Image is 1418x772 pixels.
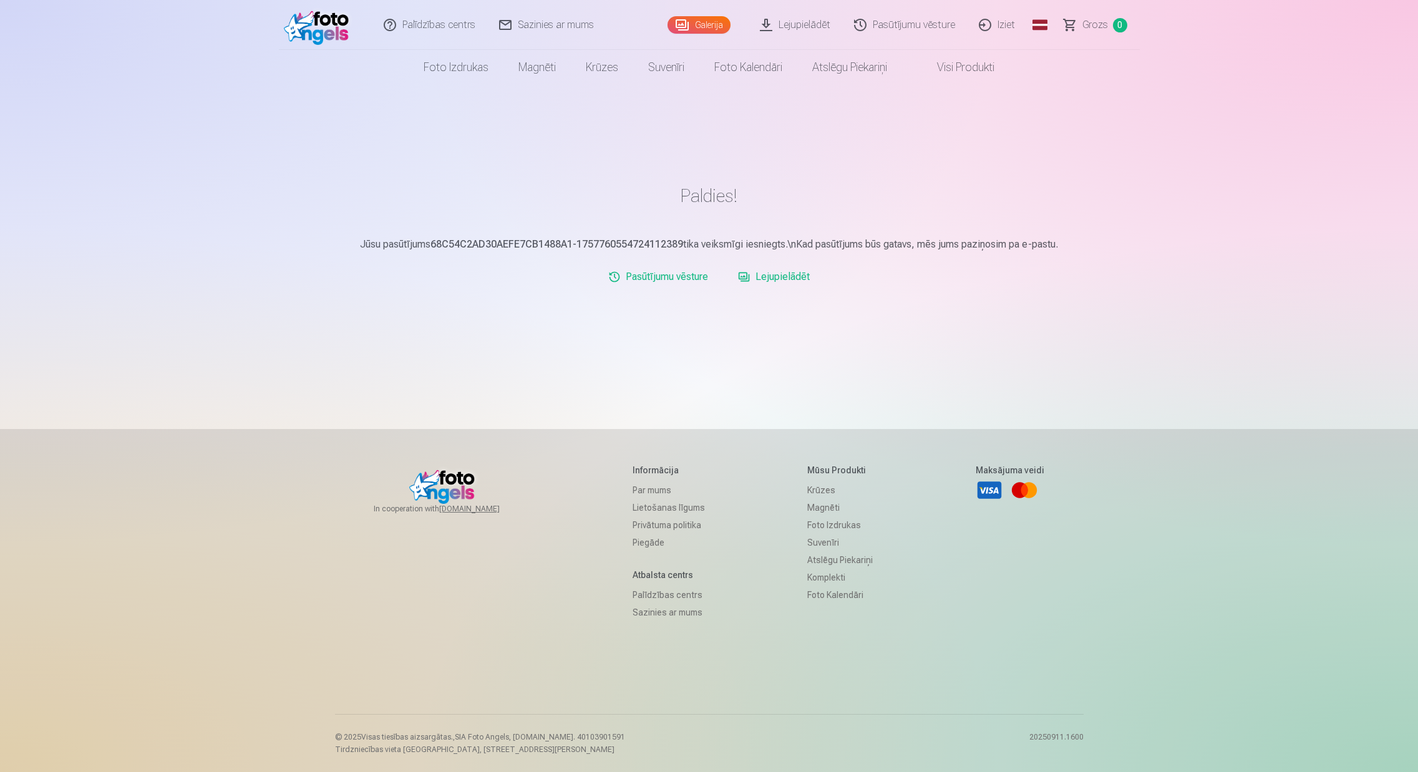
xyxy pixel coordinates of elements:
[335,732,625,742] p: © 2025 Visas tiesības aizsargātas. ,
[797,50,902,85] a: Atslēgu piekariņi
[807,516,873,534] a: Foto izdrukas
[807,551,873,569] a: Atslēgu piekariņi
[668,16,731,34] a: Galerija
[633,604,705,621] a: Sazinies ar mums
[976,476,1003,504] a: Visa
[633,516,705,534] a: Privātuma politika
[374,504,530,514] span: In cooperation with
[807,481,873,499] a: Krūzes
[807,499,873,516] a: Magnēti
[335,745,625,755] p: Tirdzniecības vieta [GEOGRAPHIC_DATA], [STREET_ADDRESS][PERSON_NAME]
[633,569,705,581] h5: Atbalsta centrs
[976,464,1044,476] h5: Maksājuma veidi
[902,50,1009,85] a: Visi produkti
[633,499,705,516] a: Lietošanas līgums
[455,733,625,741] span: SIA Foto Angels, [DOMAIN_NAME]. 40103901591
[1113,18,1127,32] span: 0
[503,50,571,85] a: Magnēti
[430,238,683,250] b: 68C54C2AD30AEFE7CB1488A1-1757760554724112389
[1029,732,1084,755] p: 20250911.1600
[633,50,699,85] a: Suvenīri
[439,504,530,514] a: [DOMAIN_NAME]
[603,264,713,289] a: Pasūtījumu vēsture
[633,534,705,551] a: Piegāde
[633,481,705,499] a: Par mums
[571,50,633,85] a: Krūzes
[345,237,1074,252] p: Jūsu pasūtījums tika veiksmīgi iesniegts.\nKad pasūtījums būs gatavs, mēs jums paziņosim pa e-pastu.
[284,5,356,45] img: /fa1
[1011,476,1038,504] a: Mastercard
[699,50,797,85] a: Foto kalendāri
[807,586,873,604] a: Foto kalendāri
[807,534,873,551] a: Suvenīri
[633,586,705,604] a: Palīdzības centrs
[345,185,1074,207] h1: Paldies!
[807,464,873,476] h5: Mūsu produkti
[733,264,815,289] a: Lejupielādēt
[1082,17,1108,32] span: Grozs
[807,569,873,586] a: Komplekti
[633,464,705,476] h5: Informācija
[409,50,503,85] a: Foto izdrukas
